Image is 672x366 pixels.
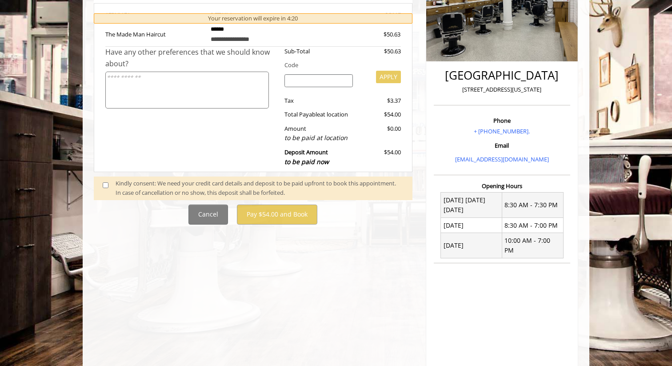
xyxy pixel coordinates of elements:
div: to be paid at location [284,133,353,143]
a: + [PHONE_NUMBER]. [474,127,530,135]
span: at location [320,110,348,118]
b: Deposit Amount [284,148,329,166]
td: [DATE] [441,218,502,233]
button: APPLY [376,71,401,83]
span: to be paid now [284,157,329,166]
div: $54.00 [360,148,400,167]
button: Pay $54.00 and Book [237,205,317,225]
td: 10:00 AM - 7:00 PM [502,233,563,258]
td: 8:30 AM - 7:30 PM [502,193,563,218]
span: S [127,11,130,19]
div: Amount [278,124,360,143]
div: Code [278,60,401,70]
div: $54.00 [360,110,400,119]
div: $0.00 [360,124,400,143]
th: PRICE [302,10,401,20]
div: Kindly consent: We need your credit card details and deposit to be paid upfront to book this appo... [116,179,404,197]
td: [DATE] [441,233,502,258]
th: SERVICE [105,10,204,20]
button: Cancel [188,205,228,225]
div: Your reservation will expire in 4:20 [94,13,412,24]
div: Have any other preferences that we should know about? [105,47,278,69]
th: DETAILS [204,10,303,20]
div: Total Payable [278,110,360,119]
div: $3.37 [360,96,400,105]
p: [STREET_ADDRESS][US_STATE] [436,85,568,94]
a: [EMAIL_ADDRESS][DOMAIN_NAME] [455,155,549,163]
div: $50.63 [360,47,400,56]
h3: Opening Hours [434,183,570,189]
div: Tax [278,96,360,105]
td: The Made Man Haircut [105,20,204,47]
td: 8:30 AM - 7:00 PM [502,218,563,233]
h3: Phone [436,117,568,124]
div: Sub-Total [278,47,360,56]
td: [DATE] [DATE] [DATE] [441,193,502,218]
h2: [GEOGRAPHIC_DATA] [436,69,568,82]
h3: Email [436,142,568,149]
div: $50.63 [352,30,400,39]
